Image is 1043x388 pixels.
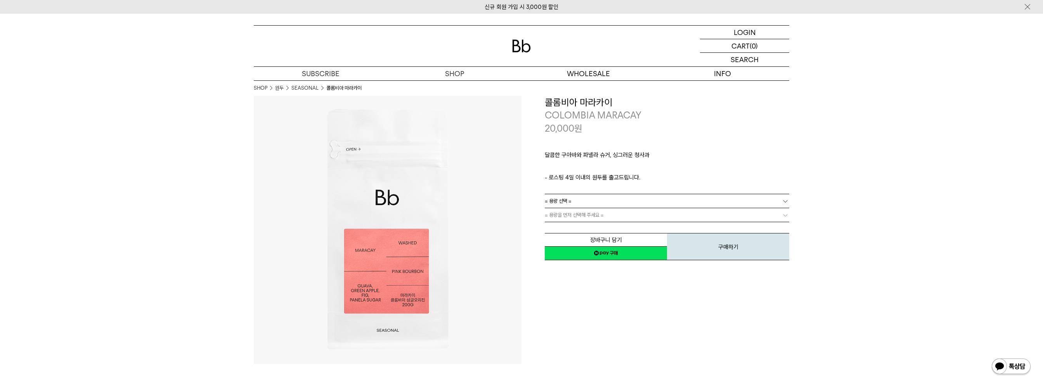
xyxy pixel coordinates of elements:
[545,246,667,260] a: 새창
[545,233,667,247] button: 장바구니 담기
[388,67,521,80] a: SHOP
[700,39,789,53] a: CART (0)
[731,39,750,52] p: CART
[545,96,789,109] h3: 콜롬비아 마라카이
[700,26,789,39] a: LOGIN
[254,96,521,364] img: 콜롬비아 마라카이
[574,123,582,134] span: 원
[991,358,1031,376] img: 카카오톡 채널 1:1 채팅 버튼
[545,150,789,164] p: 달콤한 구아바와 파넬라 슈거, 싱그러운 청사과
[545,122,582,135] p: 20,000
[545,208,604,222] span: = 용량을 먼저 선택해 주세요 =
[512,40,531,52] img: 로고
[254,67,388,80] a: SUBSCRIBE
[545,109,789,122] p: COLOMBIA MARACAY
[275,84,284,92] a: 원두
[655,67,789,80] p: INFO
[521,67,655,80] p: WHOLESALE
[545,164,789,173] p: ㅤ
[667,233,789,260] button: 구매하기
[291,84,319,92] a: SEASONAL
[545,173,789,182] p: - 로스팅 4일 이내의 원두를 출고드립니다.
[545,194,572,208] span: = 용량 선택 =
[254,84,267,92] a: SHOP
[485,3,558,10] a: 신규 회원 가입 시 3,000원 할인
[734,26,756,39] p: LOGIN
[731,53,759,66] p: SEARCH
[750,39,758,52] p: (0)
[326,84,362,92] li: 콜롬비아 마라카이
